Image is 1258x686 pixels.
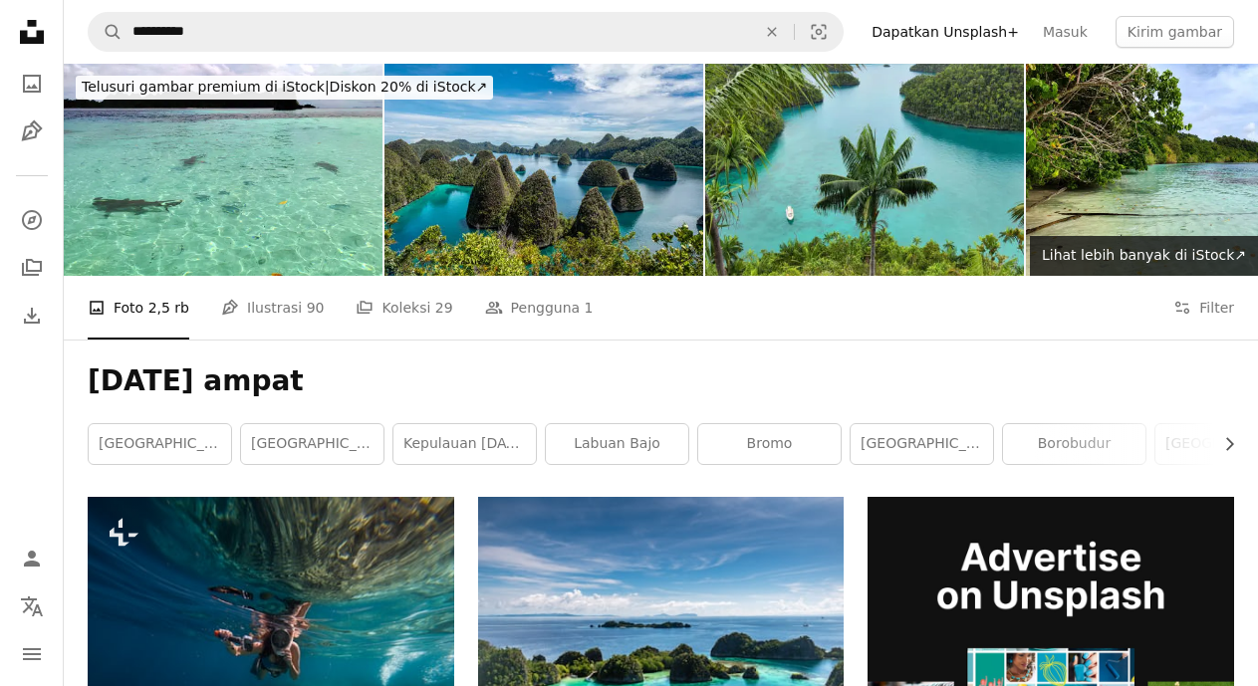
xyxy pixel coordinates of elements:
[64,64,505,112] a: Telusuri gambar premium di iStock|Diskon 20% di iStock↗
[12,112,52,151] a: Ilustrasi
[393,424,536,464] a: Kepulauan [DATE][GEOGRAPHIC_DATA]
[89,13,123,51] button: Pencarian di Unsplash
[851,424,993,464] a: [GEOGRAPHIC_DATA]
[1003,424,1145,464] a: borobudur
[82,79,330,95] span: Telusuri gambar premium di iStock |
[546,424,688,464] a: labuan bajo
[795,13,843,51] button: Pencarian visual
[12,200,52,240] a: Jelajahi
[1211,424,1234,464] button: gulir daftar ke kanan
[1042,247,1246,263] span: Lihat lebih banyak di iStock ↗
[585,297,594,319] span: 1
[76,76,493,100] div: Diskon 20% di iStock ↗
[12,539,52,578] a: Masuk/Daftar
[89,424,231,464] a: [GEOGRAPHIC_DATA]
[12,586,52,626] button: Bahasa
[221,276,324,340] a: Ilustrasi 90
[1173,276,1234,340] button: Filter
[241,424,383,464] a: [GEOGRAPHIC_DATA]
[12,248,52,288] a: Koleksi
[88,12,844,52] form: Temuka visual di seluruh situs
[1116,16,1234,48] button: Kirim gambar
[478,610,845,628] a: pulau kecil yang dikelilingi oleh badan air pada siang hari
[64,64,382,276] img: Hiu berenang di pulau Wayag, Raja Ampat, Indonesia
[698,424,841,464] a: Bromo
[307,297,325,319] span: 90
[356,276,452,340] a: Koleksi 29
[705,64,1024,276] img: Panoramic view of Wayag lagoon, Raja Ampat, Indonesia
[12,12,52,56] a: Beranda — Unsplash
[860,16,1031,48] a: Dapatkan Unsplash+
[435,297,453,319] span: 29
[12,64,52,104] a: Foto
[12,634,52,674] button: Menu
[1031,16,1100,48] a: Masuk
[12,296,52,336] a: Riwayat Pengunduhan
[485,276,594,340] a: Pengguna 1
[384,64,703,276] img: Keindahan Wayag
[750,13,794,51] button: Hapus
[88,363,1234,399] h1: [DATE] ampat
[1030,236,1258,276] a: Lihat lebih banyak di iStock↗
